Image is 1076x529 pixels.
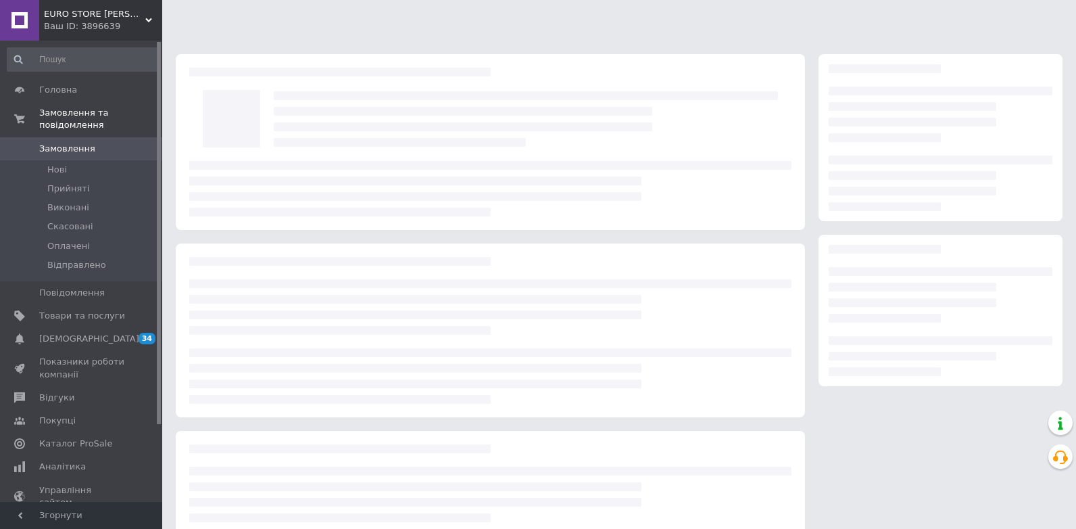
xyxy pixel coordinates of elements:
[47,202,89,214] span: Виконані
[39,107,162,131] span: Замовлення та повідомлення
[39,356,125,380] span: Показники роботи компанії
[39,484,125,509] span: Управління сайтом
[47,240,90,252] span: Оплачені
[44,20,162,32] div: Ваш ID: 3896639
[39,415,76,427] span: Покупці
[47,183,89,195] span: Прийняті
[39,392,74,404] span: Відгуки
[39,461,86,473] span: Аналітика
[44,8,145,20] span: EURO STORE GILLETTE ORIGINAL
[47,259,106,271] span: Відправлено
[39,333,139,345] span: [DEMOGRAPHIC_DATA]
[47,221,93,233] span: Скасовані
[39,310,125,322] span: Товари та послуги
[39,143,95,155] span: Замовлення
[39,287,105,299] span: Повідомлення
[7,47,160,72] input: Пошук
[39,438,112,450] span: Каталог ProSale
[39,84,77,96] span: Головна
[139,333,155,344] span: 34
[47,164,67,176] span: Нові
